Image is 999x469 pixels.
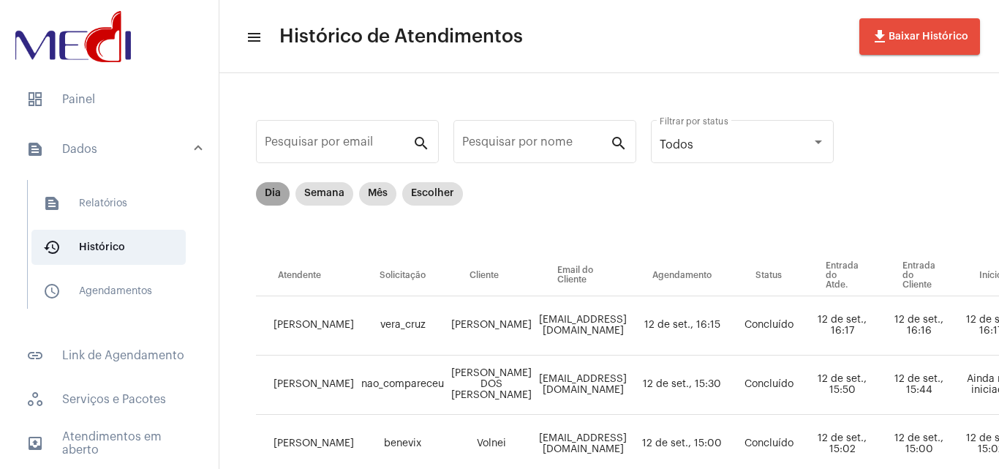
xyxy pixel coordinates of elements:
[630,356,734,415] td: 12 de set., 15:30
[361,379,444,389] span: nao_compareceu
[26,435,44,452] mat-icon: sidenav icon
[610,134,627,151] mat-icon: search
[859,18,980,55] button: Baixar Histórico
[881,255,957,296] th: Entrada do Cliente
[462,138,610,151] input: Pesquisar por nome
[384,438,421,449] span: benevix
[630,255,734,296] th: Agendamento
[535,255,630,296] th: Email do Cliente
[630,296,734,356] td: 12 de set., 16:15
[15,382,204,417] span: Serviços e Pacotes
[871,28,889,45] mat-icon: file_download
[9,126,219,173] mat-expansion-panel-header: sidenav iconDados
[358,255,448,296] th: Solicitação
[12,7,135,66] img: d3a1b5fa-500b-b90f-5a1c-719c20e9830b.png
[412,134,430,151] mat-icon: search
[380,320,426,330] span: vera_cruz
[15,338,204,373] span: Link de Agendamento
[265,138,412,151] input: Pesquisar por email
[26,347,44,364] mat-icon: sidenav icon
[256,255,358,296] th: Atendente
[535,296,630,356] td: [EMAIL_ADDRESS][DOMAIN_NAME]
[295,182,353,206] mat-chip: Semana
[279,25,523,48] span: Histórico de Atendimentos
[734,356,804,415] td: Concluído
[15,426,204,461] span: Atendimentos em aberto
[535,356,630,415] td: [EMAIL_ADDRESS][DOMAIN_NAME]
[881,296,957,356] td: 12 de set., 16:16
[31,230,186,265] span: Histórico
[804,296,881,356] td: 12 de set., 16:17
[26,391,44,408] span: sidenav icon
[804,356,881,415] td: 12 de set., 15:50
[31,186,186,221] span: Relatórios
[359,182,396,206] mat-chip: Mês
[804,255,881,296] th: Entrada do Atde.
[256,296,358,356] td: [PERSON_NAME]
[15,82,204,117] span: Painel
[26,91,44,108] span: sidenav icon
[881,356,957,415] td: 12 de set., 15:44
[256,182,290,206] mat-chip: Dia
[448,255,535,296] th: Cliente
[31,274,186,309] span: Agendamentos
[660,139,693,151] span: Todos
[256,356,358,415] td: [PERSON_NAME]
[26,140,44,158] mat-icon: sidenav icon
[734,296,804,356] td: Concluído
[43,195,61,212] mat-icon: sidenav icon
[43,239,61,256] mat-icon: sidenav icon
[734,255,804,296] th: Status
[246,29,260,46] mat-icon: sidenav icon
[9,173,219,329] div: sidenav iconDados
[448,296,535,356] td: [PERSON_NAME]
[448,356,535,415] td: [PERSON_NAME] DOS [PERSON_NAME]
[402,182,463,206] mat-chip: Escolher
[26,140,195,158] mat-panel-title: Dados
[871,31,968,42] span: Baixar Histórico
[43,282,61,300] mat-icon: sidenav icon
